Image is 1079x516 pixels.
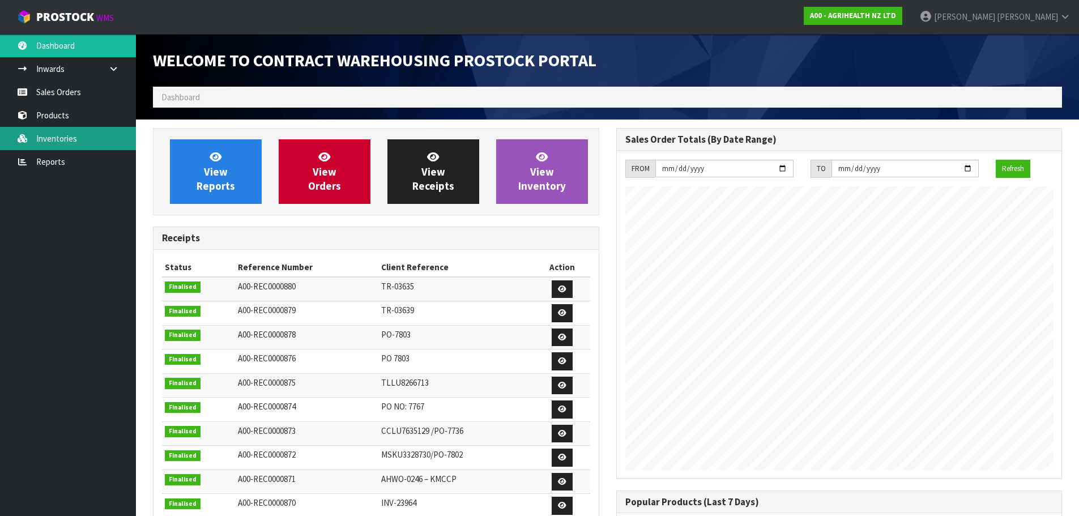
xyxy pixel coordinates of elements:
[238,449,296,460] span: A00-REC0000872
[165,426,201,437] span: Finalised
[378,258,535,276] th: Client Reference
[36,10,94,24] span: ProStock
[381,425,463,436] span: CCLU7635129 /PO-7736
[165,354,201,365] span: Finalised
[381,329,411,340] span: PO-7803
[238,474,296,484] span: A00-REC0000871
[811,160,831,178] div: TO
[387,139,479,204] a: ViewReceipts
[162,258,235,276] th: Status
[238,329,296,340] span: A00-REC0000878
[279,139,370,204] a: ViewOrders
[381,281,414,292] span: TR-03635
[165,306,201,317] span: Finalised
[165,330,201,341] span: Finalised
[238,497,296,508] span: A00-REC0000870
[96,12,114,23] small: WMS
[238,425,296,436] span: A00-REC0000873
[17,10,31,24] img: cube-alt.png
[381,449,463,460] span: MSKU3328730/PO-7802
[381,401,424,412] span: PO NO: 7767
[625,497,1054,508] h3: Popular Products (Last 7 Days)
[165,450,201,462] span: Finalised
[996,160,1030,178] button: Refresh
[165,402,201,413] span: Finalised
[518,150,566,193] span: View Inventory
[381,353,410,364] span: PO 7803
[161,92,200,103] span: Dashboard
[934,11,995,22] span: [PERSON_NAME]
[238,353,296,364] span: A00-REC0000876
[238,281,296,292] span: A00-REC0000880
[165,282,201,293] span: Finalised
[153,49,596,71] span: Welcome to Contract Warehousing ProStock Portal
[165,378,201,389] span: Finalised
[238,401,296,412] span: A00-REC0000874
[381,305,414,315] span: TR-03639
[238,377,296,388] span: A00-REC0000875
[625,160,655,178] div: FROM
[381,497,416,508] span: INV-23964
[235,258,378,276] th: Reference Number
[165,498,201,510] span: Finalised
[625,134,1054,145] h3: Sales Order Totals (By Date Range)
[308,150,341,193] span: View Orders
[197,150,235,193] span: View Reports
[810,11,896,20] strong: A00 - AGRIHEALTH NZ LTD
[165,474,201,485] span: Finalised
[412,150,454,193] span: View Receipts
[381,377,429,388] span: TLLU8266713
[535,258,590,276] th: Action
[496,139,588,204] a: ViewInventory
[170,139,262,204] a: ViewReports
[162,233,590,244] h3: Receipts
[997,11,1058,22] span: [PERSON_NAME]
[238,305,296,315] span: A00-REC0000879
[381,474,457,484] span: AHWO-0246 – KMCCP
